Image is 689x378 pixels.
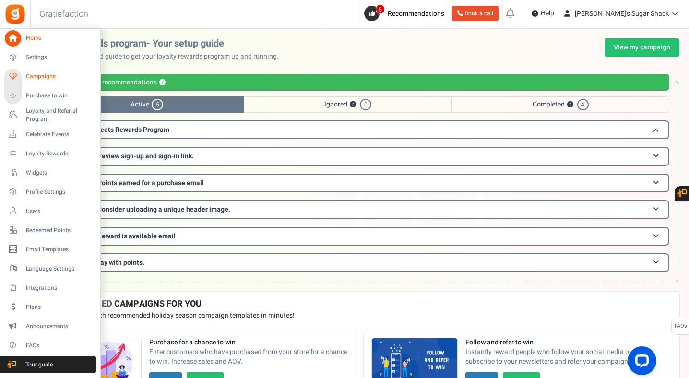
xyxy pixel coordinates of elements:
span: Home [26,34,93,42]
span: Email Templates [26,246,93,254]
strong: Purchase for a chance to win [149,338,348,347]
strong: Follow and refer to win [465,338,665,347]
span: Celebrate Events [26,130,93,139]
span: Redeemed Points [26,226,93,235]
span: Settings [26,53,93,61]
a: Campaigns [4,69,96,85]
a: Widgets [4,165,96,181]
a: Integrations [4,280,96,296]
span: Announcements [26,322,93,331]
span: 4 [577,99,589,110]
a: Settings [4,49,96,66]
a: Profile Settings [4,184,96,200]
span: Integrations [26,284,93,292]
a: Celebrate Events [4,126,96,142]
h2: Loyalty rewards program- Your setup guide [40,38,286,49]
span: Enable Pay with points. [73,258,144,268]
a: Loyalty Rewards [4,145,96,162]
span: Points earned for a purchase email [97,178,204,188]
span: Help [538,9,554,18]
button: ? [567,102,573,108]
span: FAQs [26,342,93,350]
p: Preview and launch recommended holiday season campaign templates in minutes! [48,311,672,320]
a: Announcements [4,318,96,334]
span: Plans [26,303,93,311]
span: Profile Settings [26,188,93,196]
span: Purchase to win [26,92,93,100]
span: 5 [152,99,163,110]
h3: Gratisfaction [29,5,99,24]
a: Language Settings [4,260,96,277]
span: FAQs [674,317,687,335]
a: FAQs [4,337,96,354]
a: Plans [4,299,96,315]
span: Tour guide [4,361,71,369]
span: 0 [360,99,371,110]
h4: RECOMMENDED CAMPAIGNS FOR YOU [48,299,672,309]
button: ? [159,80,166,86]
a: Users [4,203,96,219]
span: Sweet Treats Rewards Program [73,125,169,135]
span: Review sign-up and sign-in link. [97,151,194,161]
span: Instantly reward people who follow your social media profiles, subscribe to your newsletters and ... [465,347,665,366]
a: View my campaign [605,38,679,57]
button: ? [350,102,356,108]
div: Personalized recommendations [50,74,669,91]
span: Widgets [26,169,93,177]
a: 5 Recommendations [364,6,448,21]
span: Ignored [244,96,452,113]
a: Home [4,30,96,47]
a: Book a call [452,6,499,21]
p: Use this personalized guide to get your loyalty rewards program up and running. [40,52,286,61]
span: [PERSON_NAME]'s Sugar Shack [575,9,669,19]
a: Email Templates [4,241,96,258]
span: Recommendations [388,9,444,19]
img: Gratisfaction [4,3,26,25]
span: Reward is available email [97,231,176,241]
span: Completed [451,96,669,113]
span: Campaigns [26,72,93,81]
span: Users [26,207,93,215]
span: Active [50,96,244,113]
span: Loyalty Rewards [26,150,93,158]
span: Loyalty and Referral Program [26,107,96,123]
a: Redeemed Points [4,222,96,238]
span: 5 [376,4,385,14]
a: Loyalty and Referral Program [4,107,96,123]
span: Consider uploading a unique header image. [97,204,230,214]
a: Purchase to win [4,88,96,104]
a: Help [528,6,558,21]
span: Enter customers who have purchased from your store for a chance to win. Increase sales and AOV. [149,347,348,366]
span: Language Settings [26,265,93,273]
